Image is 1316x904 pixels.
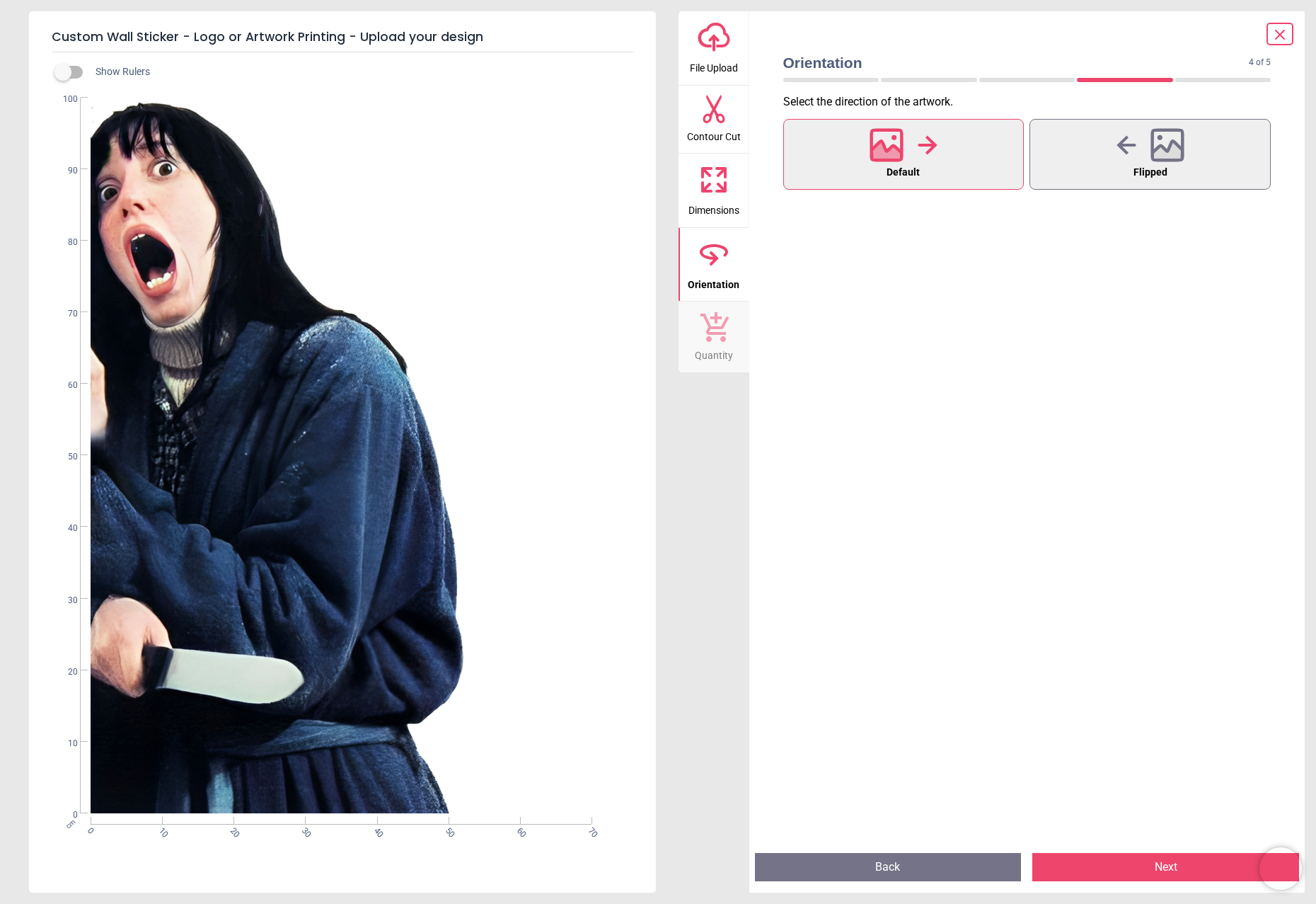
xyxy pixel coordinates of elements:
span: 70 [585,825,594,835]
button: File Upload [679,11,749,85]
span: Quantity [695,342,733,363]
p: Select the direction of the artwork . [783,94,1283,110]
span: 10 [156,825,165,835]
button: Back [755,853,1022,881]
span: Flipped [1133,164,1167,182]
span: 50 [442,825,451,835]
span: 40 [371,825,380,835]
button: Contour Cut [679,86,749,154]
span: 0 [51,809,78,821]
span: 20 [51,666,78,678]
span: Orientation [688,271,739,292]
span: 40 [51,522,78,534]
span: 50 [51,451,78,463]
span: 100 [51,93,78,105]
button: Orientation [679,228,749,302]
span: 4 of 5 [1249,57,1271,69]
button: Next [1032,853,1299,881]
span: 60 [514,825,523,835]
button: Flipped [1029,119,1271,190]
button: Dimensions [679,154,749,227]
span: File Upload [690,55,738,76]
span: 20 [227,825,236,835]
span: Default [887,164,920,182]
iframe: Brevo live chat [1259,847,1302,890]
span: 60 [51,379,78,391]
span: 30 [51,595,78,607]
span: Dimensions [688,197,739,218]
span: cm [64,818,77,830]
span: 70 [51,308,78,320]
h5: Custom Wall Sticker - Logo or Artwork Printing - Upload your design [52,23,633,52]
span: 30 [299,825,308,835]
button: Default [783,119,1024,190]
span: Contour Cut [687,123,741,144]
div: Show Rulers [63,64,656,81]
span: Orientation [783,52,1249,73]
span: 90 [51,165,78,177]
span: 10 [51,738,78,750]
span: 80 [51,236,78,248]
span: 0 [84,825,93,835]
button: Quantity [679,302,749,372]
